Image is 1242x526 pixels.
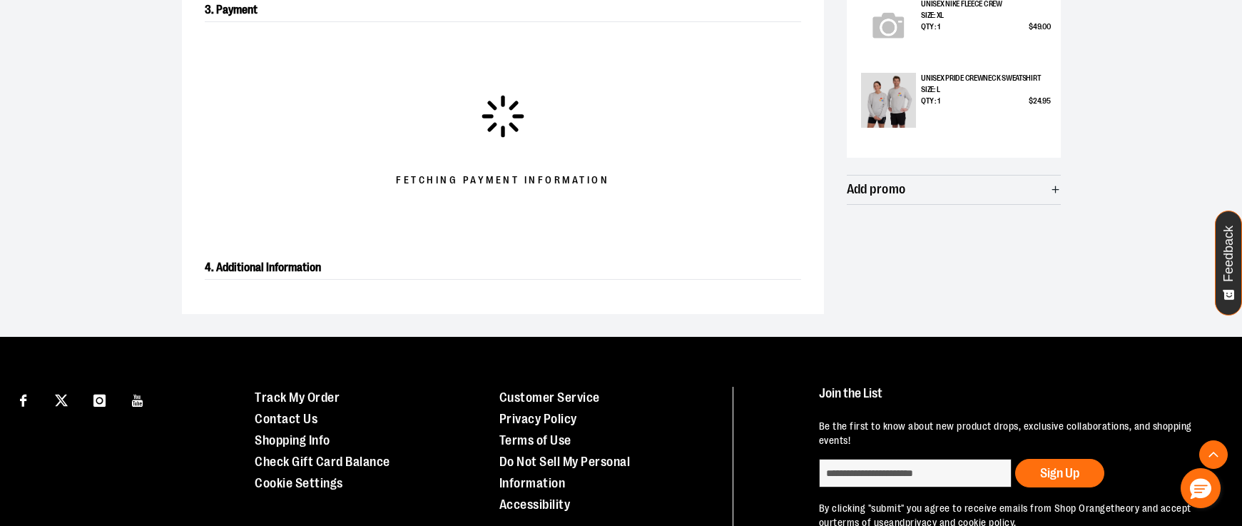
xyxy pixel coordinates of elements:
a: Cookie Settings [255,476,343,490]
span: Add promo [847,183,906,196]
span: Feedback [1222,226,1236,282]
button: Feedback - Show survey [1215,211,1242,315]
span: 49 [1033,22,1041,31]
p: Size: XL [921,10,1050,21]
a: Customer Service [499,390,600,405]
span: . [1041,96,1042,106]
p: Unisex Pride Crewneck Sweatshirt [921,73,1050,84]
a: Privacy Policy [499,412,577,426]
img: Twitter [55,394,68,407]
span: $ [1029,22,1033,31]
input: enter email [819,459,1012,487]
a: Contact Us [255,412,317,426]
h4: Join the List [819,387,1211,413]
h2: 4. Additional Information [205,256,801,280]
a: Terms of Use [499,433,571,447]
a: Track My Order [255,390,340,405]
span: $ [1029,96,1033,106]
a: Visit our Youtube page [126,387,151,412]
span: Qty : 1 [921,96,940,107]
a: Shopping Info [255,433,330,447]
button: Hello, have a question? Let’s chat. [1181,468,1221,508]
button: Add promo [847,176,1061,204]
a: Visit our X page [49,387,74,412]
a: Check Gift Card Balance [255,455,390,469]
span: Fetching Payment Information [396,173,609,188]
span: Qty : 1 [921,21,940,33]
span: 00 [1042,22,1050,31]
button: Back To Top [1199,440,1228,469]
a: Visit our Facebook page [11,387,36,412]
p: Be the first to know about new product drops, exclusive collaborations, and shopping events! [819,420,1211,448]
p: Size: L [921,84,1050,96]
a: Accessibility [499,497,571,512]
span: Sign Up [1040,466,1079,480]
span: . [1041,22,1042,31]
a: Do Not Sell My Personal Information [499,455,631,490]
a: Visit our Instagram page [87,387,112,412]
span: 95 [1042,96,1050,106]
button: Sign Up [1015,459,1104,487]
span: 24 [1033,96,1041,106]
